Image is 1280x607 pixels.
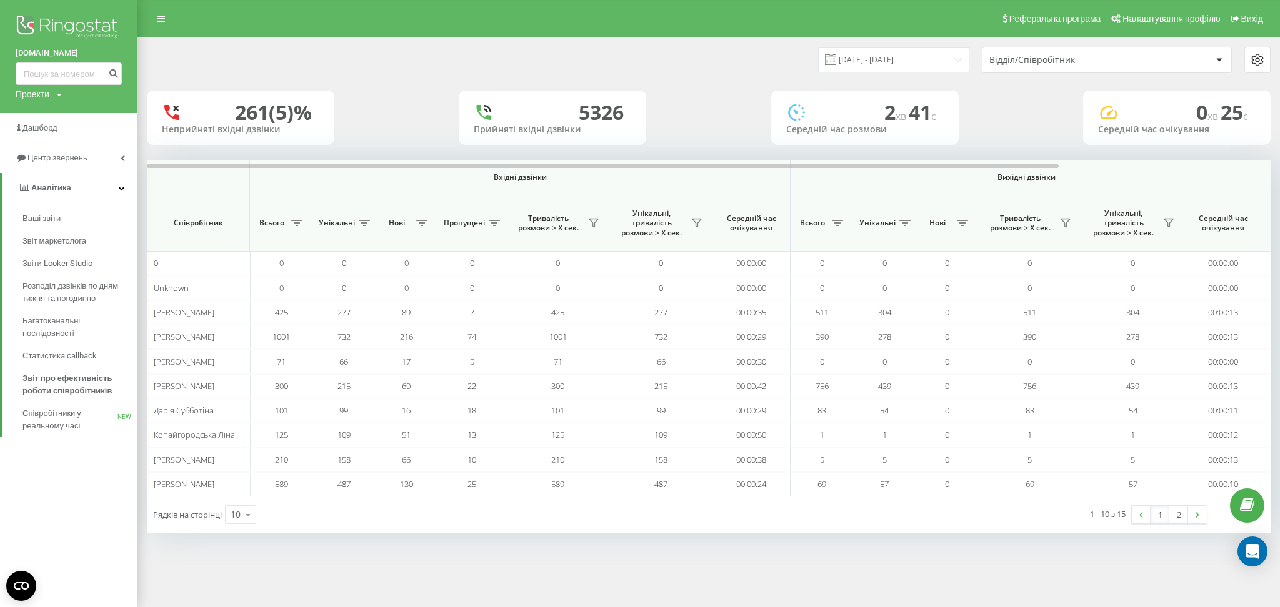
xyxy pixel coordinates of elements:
[1184,448,1262,472] td: 00:00:13
[154,257,158,269] span: 0
[878,331,891,342] span: 278
[22,123,57,132] span: Дашборд
[22,235,86,247] span: Звіт маркетолога
[467,478,476,490] span: 25
[22,280,131,305] span: Розподіл дзвінків по дням тижня та погодинно
[712,349,791,373] td: 00:00:30
[470,282,474,294] span: 0
[402,356,411,367] span: 17
[154,380,214,392] span: [PERSON_NAME]
[882,429,887,440] span: 1
[712,448,791,472] td: 00:00:38
[22,372,131,397] span: Звіт про ефективність роботи співробітників
[402,380,411,392] span: 60
[31,183,71,192] span: Аналiтика
[989,55,1139,66] div: Відділ/Співробітник
[154,429,235,440] span: Копайгородська Ліна
[984,214,1056,233] span: Тривалість розмови > Х сек.
[882,356,887,367] span: 0
[402,307,411,318] span: 89
[820,172,1233,182] span: Вихідні дзвінки
[319,218,355,228] span: Унікальні
[659,257,663,269] span: 0
[1023,307,1036,318] span: 511
[657,405,666,416] span: 99
[154,405,214,416] span: Дар'я Субботіна
[654,331,667,342] span: 732
[279,257,284,269] span: 0
[2,173,137,203] a: Аналiтика
[712,251,791,275] td: 00:00:00
[657,356,666,367] span: 66
[337,380,351,392] span: 215
[1184,374,1262,398] td: 00:00:13
[654,429,667,440] span: 109
[512,214,584,233] span: Тривалість розмови > Х сек.
[1131,429,1135,440] span: 1
[1184,325,1262,349] td: 00:00:13
[549,331,567,342] span: 1001
[786,124,944,135] div: Середній час розмови
[945,307,949,318] span: 0
[154,478,214,490] span: [PERSON_NAME]
[154,356,214,367] span: [PERSON_NAME]
[556,282,560,294] span: 0
[712,275,791,300] td: 00:00:00
[896,109,909,123] span: хв
[16,62,122,85] input: Пошук за номером
[880,478,889,490] span: 57
[337,429,351,440] span: 109
[1184,251,1262,275] td: 00:00:00
[880,405,889,416] span: 54
[816,307,829,318] span: 511
[339,405,348,416] span: 99
[551,478,564,490] span: 589
[551,380,564,392] span: 300
[22,275,137,310] a: Розподіл дзвінків по дням тижня та погодинно
[945,478,949,490] span: 0
[339,356,348,367] span: 66
[1090,508,1126,520] div: 1 - 10 з 15
[1184,275,1262,300] td: 00:00:00
[400,331,413,342] span: 216
[551,405,564,416] span: 101
[1126,331,1139,342] span: 278
[467,429,476,440] span: 13
[1122,14,1220,24] span: Налаштування профілю
[1023,380,1036,392] span: 756
[712,374,791,398] td: 00:00:42
[1207,109,1221,123] span: хв
[1184,472,1262,496] td: 00:00:10
[1026,405,1034,416] span: 83
[154,282,189,294] span: Unknown
[404,282,409,294] span: 0
[16,88,49,101] div: Проекти
[404,257,409,269] span: 0
[712,300,791,325] td: 00:00:35
[402,405,411,416] span: 16
[470,356,474,367] span: 5
[402,429,411,440] span: 51
[551,307,564,318] span: 425
[882,282,887,294] span: 0
[1169,506,1188,523] a: 2
[277,356,286,367] span: 71
[22,407,117,432] span: Співробітники у реальному часі
[22,252,137,275] a: Звіти Looker Studio
[400,478,413,490] span: 130
[820,454,824,465] span: 5
[712,423,791,447] td: 00:00:50
[659,282,663,294] span: 0
[22,310,137,345] a: Багатоканальні послідовності
[154,454,214,465] span: [PERSON_NAME]
[154,331,214,342] span: [PERSON_NAME]
[474,124,631,135] div: Прийняті вхідні дзвінки
[1027,454,1032,465] span: 5
[1184,398,1262,423] td: 00:00:11
[22,315,131,340] span: Багатоканальні послідовності
[1184,349,1262,373] td: 00:00:00
[1184,423,1262,447] td: 00:00:12
[22,367,137,402] a: Звіт про ефективність роботи співробітників
[153,509,222,520] span: Рядків на сторінці
[22,350,97,362] span: Статистика callback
